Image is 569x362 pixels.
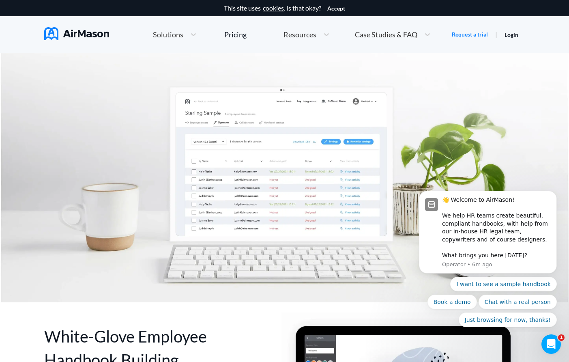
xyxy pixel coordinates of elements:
[558,334,565,341] span: 1
[541,334,561,354] iframe: Intercom live chat
[224,27,247,42] a: Pricing
[355,31,417,38] span: Case Studies & FAQ
[263,4,284,12] a: cookies
[224,31,247,38] div: Pricing
[452,30,488,39] a: Request a trial
[327,5,345,12] button: Accept cookies
[283,31,316,38] span: Resources
[153,31,183,38] span: Solutions
[407,183,569,332] iframe: Intercom notifications message
[44,27,109,40] img: AirMason Logo
[505,31,518,38] a: Login
[495,30,497,38] span: |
